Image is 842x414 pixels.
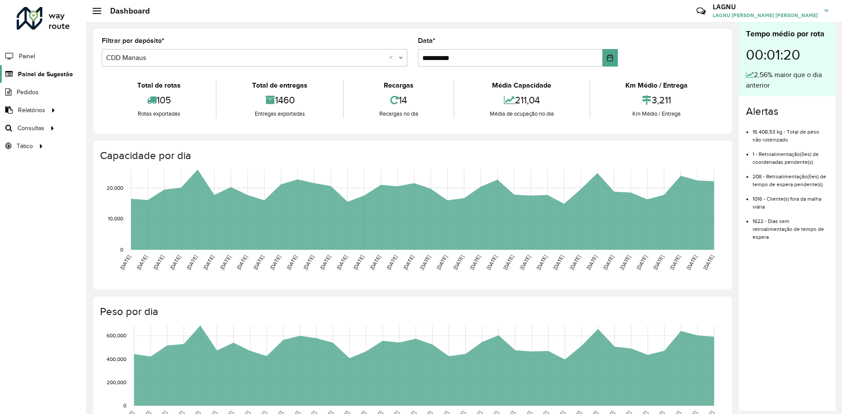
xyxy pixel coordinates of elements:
[457,110,587,118] div: Média de ocupação no dia
[753,211,828,241] li: 1622 - Dias sem retroalimentação de tempo de espera
[519,254,532,271] text: [DATE]
[585,254,598,271] text: [DATE]
[346,91,451,110] div: 14
[101,6,150,16] h2: Dashboard
[302,254,315,271] text: [DATE]
[18,70,73,79] span: Painel de Sugestão
[457,91,587,110] div: 211,04
[535,254,548,271] text: [DATE]
[107,356,126,362] text: 400,000
[592,110,721,118] div: Km Médio / Entrega
[452,254,465,271] text: [DATE]
[603,49,618,67] button: Choose Date
[319,254,332,271] text: [DATE]
[713,3,818,11] h3: LAGNU
[389,53,396,63] span: Clear all
[592,80,721,91] div: Km Médio / Entrega
[107,379,126,385] text: 200,000
[108,216,123,222] text: 10,000
[457,80,587,91] div: Média Capacidade
[123,403,126,408] text: 0
[219,91,340,110] div: 1460
[152,254,165,271] text: [DATE]
[418,35,435,46] label: Data
[402,254,415,271] text: [DATE]
[685,254,698,271] text: [DATE]
[346,110,451,118] div: Recargas no dia
[552,254,565,271] text: [DATE]
[753,144,828,166] li: 1 - Retroalimentação(ões) de coordenadas pendente(s)
[692,2,710,21] a: Contato Rápido
[602,254,615,271] text: [DATE]
[502,254,515,271] text: [DATE]
[385,254,398,271] text: [DATE]
[100,149,723,162] h4: Capacidade por dia
[746,28,828,40] div: Tempo médio por rota
[219,254,232,271] text: [DATE]
[169,254,182,271] text: [DATE]
[352,254,365,271] text: [DATE]
[219,110,340,118] div: Entregas exportadas
[635,254,648,271] text: [DATE]
[104,91,214,110] div: 105
[746,70,828,91] div: 2,56% maior que o dia anterior
[136,254,148,271] text: [DATE]
[746,40,828,70] div: 00:01:20
[104,110,214,118] div: Rotas exportadas
[419,254,432,271] text: [DATE]
[753,166,828,188] li: 208 - Retroalimentação(ões) de tempo de espera pendente(s)
[753,121,828,144] li: 16.408,53 kg - Total de peso não roteirizado
[100,305,723,318] h4: Peso por dia
[369,254,382,271] text: [DATE]
[269,254,282,271] text: [DATE]
[17,142,33,151] span: Tático
[107,185,123,191] text: 20,000
[235,254,248,271] text: [DATE]
[17,88,39,97] span: Pedidos
[652,254,665,271] text: [DATE]
[186,254,198,271] text: [DATE]
[435,254,448,271] text: [DATE]
[702,254,715,271] text: [DATE]
[18,106,45,115] span: Relatórios
[713,11,818,19] span: LAGNU [PERSON_NAME] [PERSON_NAME]
[285,254,298,271] text: [DATE]
[469,254,482,271] text: [DATE]
[335,254,348,271] text: [DATE]
[202,254,215,271] text: [DATE]
[119,254,132,271] text: [DATE]
[19,52,35,61] span: Painel
[346,80,451,91] div: Recargas
[219,80,340,91] div: Total de entregas
[104,80,214,91] div: Total de rotas
[107,333,126,339] text: 600,000
[592,91,721,110] div: 3,211
[485,254,498,271] text: [DATE]
[102,35,164,46] label: Filtrar por depósito
[669,254,681,271] text: [DATE]
[252,254,265,271] text: [DATE]
[120,247,123,252] text: 0
[18,124,44,133] span: Consultas
[746,105,828,118] h4: Alertas
[619,254,631,271] text: [DATE]
[753,188,828,211] li: 1016 - Cliente(s) fora da malha viária
[569,254,582,271] text: [DATE]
